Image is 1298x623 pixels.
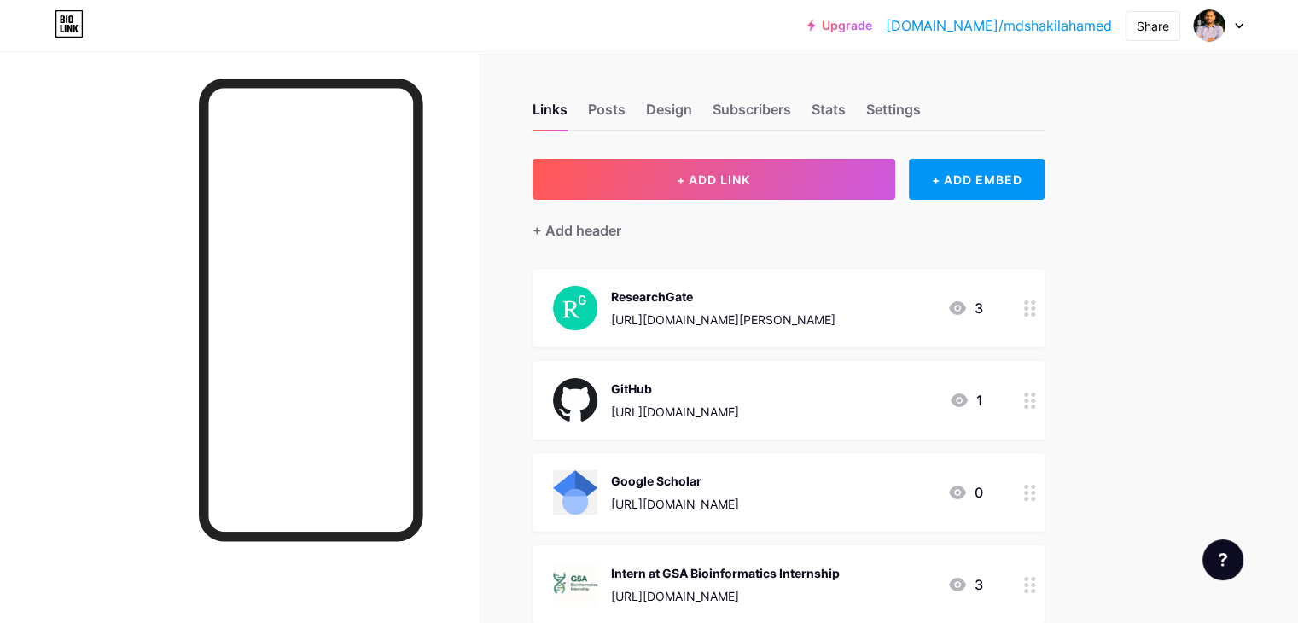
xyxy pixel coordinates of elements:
[947,574,983,595] div: 3
[677,172,750,187] span: + ADD LINK
[533,220,621,241] div: + Add header
[553,286,597,330] img: ResearchGate
[553,378,597,422] img: GitHub
[611,311,835,329] div: [URL][DOMAIN_NAME][PERSON_NAME]
[909,159,1045,200] div: + ADD EMBED
[611,587,840,605] div: [URL][DOMAIN_NAME]
[553,470,597,515] img: Google Scholar
[1137,17,1169,35] div: Share
[553,562,597,607] img: Intern at GSA Bioinformatics Internship
[646,99,692,130] div: Design
[807,19,872,32] a: Upgrade
[533,159,895,200] button: + ADD LINK
[713,99,791,130] div: Subscribers
[812,99,846,130] div: Stats
[886,15,1112,36] a: [DOMAIN_NAME]/mdshakilahamed
[1193,9,1225,42] img: Shakil Ahamed
[611,472,739,490] div: Google Scholar
[947,298,983,318] div: 3
[947,482,983,503] div: 0
[866,99,921,130] div: Settings
[611,403,739,421] div: [URL][DOMAIN_NAME]
[611,380,739,398] div: GitHub
[611,288,835,306] div: ResearchGate
[611,495,739,513] div: [URL][DOMAIN_NAME]
[611,564,840,582] div: Intern at GSA Bioinformatics Internship
[588,99,626,130] div: Posts
[949,390,983,410] div: 1
[533,99,568,130] div: Links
